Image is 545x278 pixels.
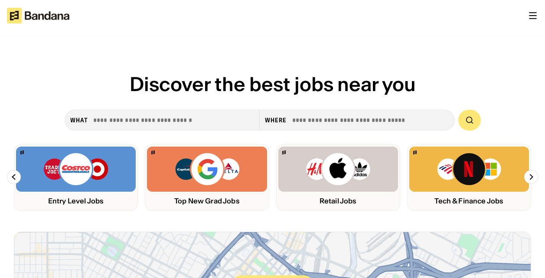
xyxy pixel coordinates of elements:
[437,152,502,186] img: Bank of America, Netflix, Microsoft logos
[16,197,136,205] div: Entry Level Jobs
[524,170,538,184] img: Right Arrow
[70,116,88,124] div: what
[151,150,155,154] img: Bandana logo
[130,72,416,96] span: Discover the best jobs near you
[276,144,400,211] a: Bandana logoH&M, Apply, Adidas logosRetail Jobs
[20,150,24,154] img: Bandana logo
[145,144,269,211] a: Bandana logoCapital One, Google, Delta logosTop New Grad Jobs
[409,197,529,205] div: Tech & Finance Jobs
[413,150,417,154] img: Bandana logo
[282,150,286,154] img: Bandana logo
[174,152,240,186] img: Capital One, Google, Delta logos
[43,152,109,186] img: Trader Joe’s, Costco, Target logos
[265,116,287,124] div: Where
[278,197,398,205] div: Retail Jobs
[407,144,531,211] a: Bandana logoBank of America, Netflix, Microsoft logosTech & Finance Jobs
[7,170,21,184] img: Left Arrow
[7,8,69,23] img: Bandana logotype
[147,197,267,205] div: Top New Grad Jobs
[305,152,371,186] img: H&M, Apply, Adidas logos
[14,144,138,211] a: Bandana logoTrader Joe’s, Costco, Target logosEntry Level Jobs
